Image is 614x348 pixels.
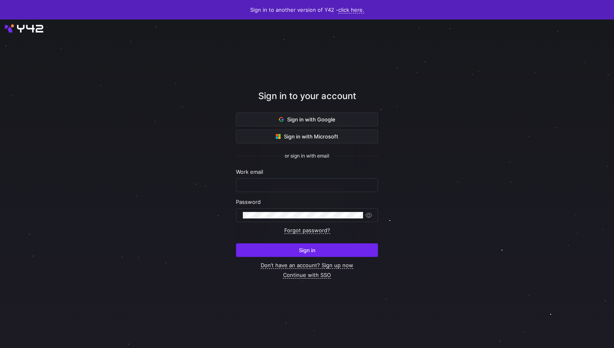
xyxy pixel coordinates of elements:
[285,153,329,159] span: or sign in with email
[236,169,263,175] span: Work email
[261,262,353,269] a: Don’t have an account? Sign up now
[299,247,316,253] span: Sign in
[338,6,364,13] a: click here.
[236,199,261,205] span: Password
[284,227,330,234] a: Forgot password?
[236,130,378,143] button: Sign in with Microsoft
[236,89,378,112] div: Sign in to your account
[283,272,331,279] a: Continue with SSO
[276,133,338,140] span: Sign in with Microsoft
[279,116,335,123] span: Sign in with Google
[236,243,378,257] button: Sign in
[236,112,378,126] button: Sign in with Google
